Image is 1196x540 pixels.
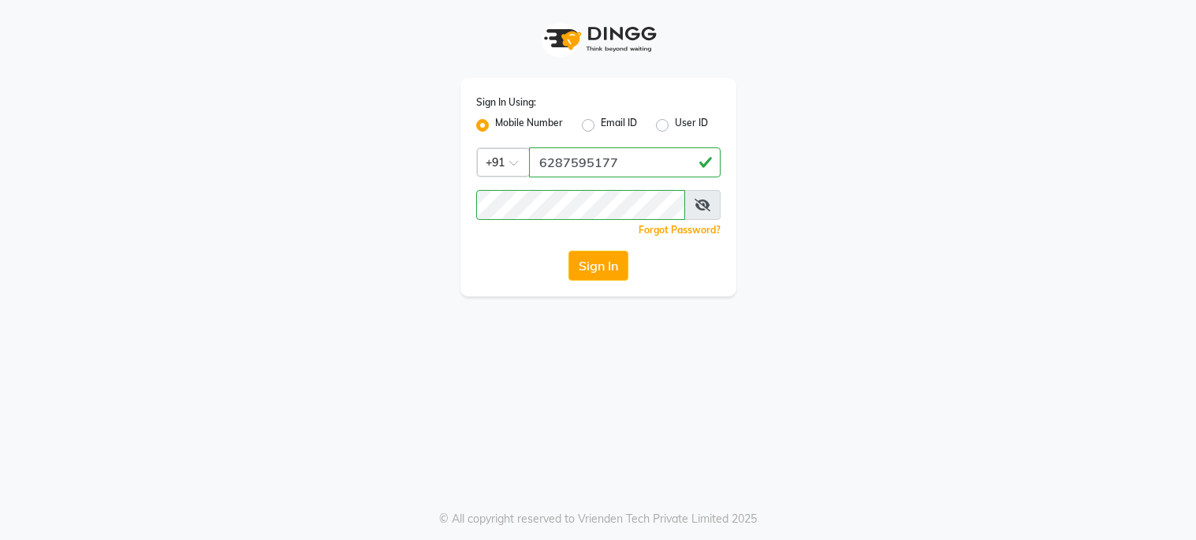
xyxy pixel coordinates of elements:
[639,224,721,236] a: Forgot Password?
[675,116,708,135] label: User ID
[476,95,536,110] label: Sign In Using:
[601,116,637,135] label: Email ID
[529,147,721,177] input: Username
[476,190,685,220] input: Username
[495,116,563,135] label: Mobile Number
[535,16,661,62] img: logo1.svg
[568,251,628,281] button: Sign In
